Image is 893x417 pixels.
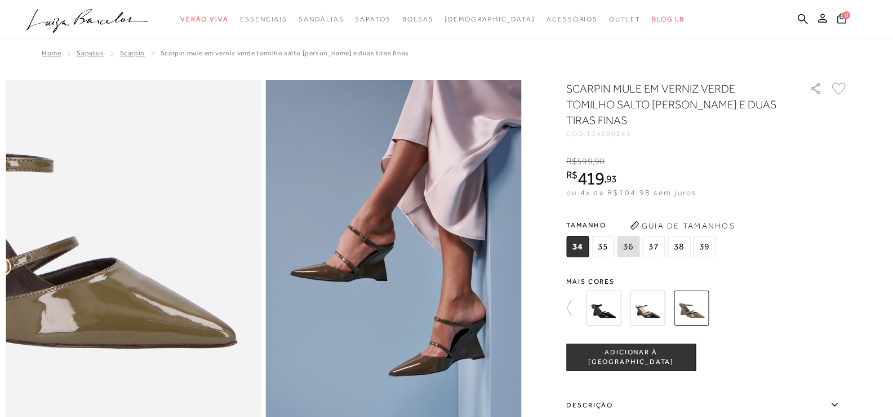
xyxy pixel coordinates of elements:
[566,156,577,166] i: R$
[42,49,61,57] a: Home
[566,130,792,137] div: CÓD:
[299,15,344,23] span: Sandálias
[355,15,390,23] span: Sapatos
[626,217,739,235] button: Guia de Tamanhos
[566,278,848,285] span: Mais cores
[609,15,641,23] span: Outlet
[592,236,614,257] span: 35
[609,9,641,30] a: categoryNavScreenReaderText
[606,173,617,185] span: 93
[402,15,434,23] span: Bolsas
[586,291,621,326] img: SCARPIN MULE EM VERNIZ PRETO SALTO ANABELA E DUAS TIRAS FINAS
[693,236,716,257] span: 39
[180,9,229,30] a: categoryNavScreenReaderText
[402,9,434,30] a: categoryNavScreenReaderText
[547,9,598,30] a: categoryNavScreenReaderText
[567,348,695,367] span: ADICIONAR À [GEOGRAPHIC_DATA]
[604,174,617,184] i: ,
[120,49,145,57] a: Scarpin
[240,9,287,30] a: categoryNavScreenReaderText
[652,15,685,23] span: BLOG LB
[630,291,665,326] img: SCARPIN MULE EM VERNIZ PRETO SALTO ANABELA E DUAS TIRAS FINAS
[566,236,589,257] span: 34
[445,9,535,30] a: noSubCategoriesText
[566,217,718,234] span: Tamanho
[617,236,639,257] span: 36
[77,49,104,57] a: SAPATOS
[652,9,685,30] a: BLOG LB
[842,11,850,19] span: 0
[594,156,605,166] span: 90
[566,81,778,128] h1: SCARPIN MULE EM VERNIZ VERDE TOMILHO SALTO [PERSON_NAME] E DUAS TIRAS FINAS
[674,291,709,326] img: SCARPIN MULE EM VERNIZ VERDE TOMILHO SALTO ANABELA E DUAS TIRAS FINAS
[587,130,632,138] span: 134200243
[299,9,344,30] a: categoryNavScreenReaderText
[566,188,696,197] span: ou 4x de R$104,98 sem juros
[593,156,605,166] i: ,
[180,15,229,23] span: Verão Viva
[445,15,535,23] span: [DEMOGRAPHIC_DATA]
[577,156,592,166] span: 599
[566,170,577,180] i: R$
[642,236,665,257] span: 37
[240,15,287,23] span: Essenciais
[668,236,690,257] span: 38
[547,15,598,23] span: Acessórios
[834,12,850,28] button: 0
[577,168,604,188] span: 419
[161,49,409,57] span: SCARPIN MULE EM VERNIZ VERDE TOMILHO SALTO [PERSON_NAME] E DUAS TIRAS FINAS
[355,9,390,30] a: categoryNavScreenReaderText
[566,344,696,371] button: ADICIONAR À [GEOGRAPHIC_DATA]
